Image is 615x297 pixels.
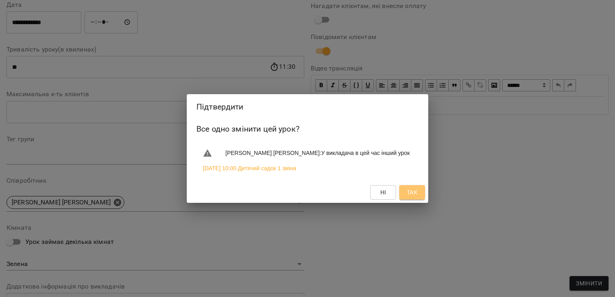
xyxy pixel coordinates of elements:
button: Ні [370,185,396,200]
span: Так [407,188,417,197]
button: Так [399,185,425,200]
li: [PERSON_NAME] [PERSON_NAME] : У викладача в цей час інший урок [196,145,419,161]
h6: Все одно змінити цей урок? [196,123,419,135]
h2: Підтвердити [196,101,419,113]
a: [DATE] 10:00 Дитячий садок 1 зміна [203,164,296,172]
span: Ні [380,188,386,197]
